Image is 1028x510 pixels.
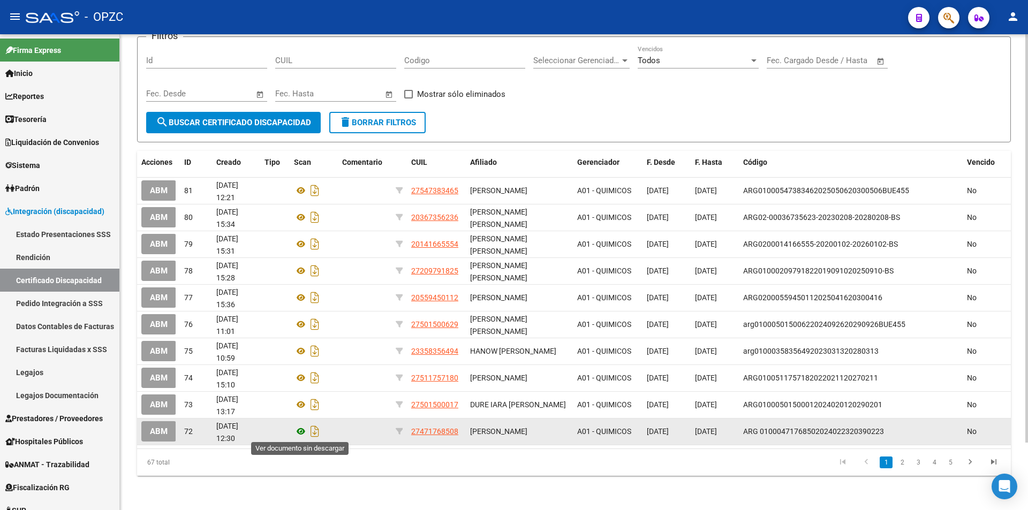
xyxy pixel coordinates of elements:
[411,347,458,355] span: 23358356494
[820,56,872,65] input: Fecha fin
[470,293,527,302] span: [PERSON_NAME]
[967,374,977,382] span: No
[880,456,893,468] a: 1
[577,374,631,382] span: A01 - QUIMICOS
[875,55,887,67] button: Open calendar
[967,213,977,222] span: No
[141,207,176,227] button: ABM
[743,240,898,248] span: ARG0200014166555-20200102-20260102-BS
[470,400,566,409] span: DURE IARA [PERSON_NAME]
[695,347,717,355] span: [DATE]
[960,456,980,468] a: go to next page
[308,423,322,440] i: Descargar documento
[150,400,168,410] span: ABM
[695,186,717,195] span: [DATE]
[967,400,977,409] span: No
[216,368,238,389] span: [DATE] 15:10
[141,341,176,361] button: ABM
[926,453,942,471] li: page 4
[411,320,458,329] span: 27501500629
[5,459,89,470] span: ANMAT - Trazabilidad
[216,261,238,282] span: [DATE] 15:28
[411,427,458,436] span: 27471768508
[264,158,280,166] span: Tipo
[199,89,251,98] input: Fecha fin
[141,394,176,414] button: ABM
[647,293,669,302] span: [DATE]
[743,267,894,275] span: ARG01000209791822019091020250910-BS
[417,88,505,101] span: Mostrar sólo eliminados
[216,181,238,202] span: [DATE] 12:21
[146,112,321,133] button: Buscar Certificado Discapacidad
[184,320,193,329] span: 76
[141,180,176,200] button: ABM
[150,374,168,383] span: ABM
[254,88,267,101] button: Open calendar
[856,456,876,468] a: go to previous page
[695,293,717,302] span: [DATE]
[967,320,977,329] span: No
[910,453,926,471] li: page 3
[647,267,669,275] span: [DATE]
[339,116,352,128] mat-icon: delete
[383,88,396,101] button: Open calendar
[184,186,193,195] span: 81
[150,347,168,356] span: ABM
[577,158,619,166] span: Gerenciador
[184,374,193,382] span: 74
[328,89,380,98] input: Fecha fin
[695,427,717,436] span: [DATE]
[141,421,176,441] button: ABM
[141,261,176,280] button: ABM
[141,314,176,334] button: ABM
[141,287,176,307] button: ABM
[967,293,977,302] span: No
[967,186,977,195] span: No
[150,186,168,196] span: ABM
[212,151,260,174] datatable-header-cell: Creado
[216,234,238,255] span: [DATE] 15:31
[577,186,631,195] span: A01 - QUIMICOS
[290,151,338,174] datatable-header-cell: Scan
[743,158,767,166] span: Código
[150,267,168,276] span: ABM
[5,182,40,194] span: Padrón
[85,5,123,29] span: - OPZC
[647,347,669,355] span: [DATE]
[184,347,193,355] span: 75
[308,262,322,279] i: Descargar documento
[470,158,497,166] span: Afiliado
[146,89,190,98] input: Fecha inicio
[470,234,527,255] span: [PERSON_NAME] [PERSON_NAME]
[216,395,238,416] span: [DATE] 13:17
[647,374,669,382] span: [DATE]
[216,341,238,362] span: [DATE] 10:59
[743,186,909,195] span: ARG01000547383462025050620300506BUE455
[308,316,322,333] i: Descargar documento
[141,368,176,387] button: ABM
[743,293,882,302] span: ARG02000559450112025041620300416
[216,158,241,166] span: Creado
[739,151,963,174] datatable-header-cell: Código
[577,400,631,409] span: A01 - QUIMICOS
[5,44,61,56] span: Firma Express
[695,213,717,222] span: [DATE]
[5,136,99,148] span: Liquidación de Convenios
[577,267,631,275] span: A01 - QUIMICOS
[5,205,104,217] span: Integración (discapacidad)
[642,151,691,174] datatable-header-cell: F. Desde
[137,151,180,174] datatable-header-cell: Acciones
[308,235,322,253] i: Descargar documento
[647,400,669,409] span: [DATE]
[470,261,527,282] span: [PERSON_NAME] [PERSON_NAME]
[1007,10,1019,23] mat-icon: person
[695,158,722,166] span: F. Hasta
[743,347,879,355] span: arg01000358356492023031320280313
[942,453,958,471] li: page 5
[695,320,717,329] span: [DATE]
[470,208,527,229] span: [PERSON_NAME] [PERSON_NAME]
[150,427,168,437] span: ABM
[184,293,193,302] span: 77
[743,213,900,222] span: ARG02-00036735623-20230208-20280208-BS
[638,56,660,65] span: Todos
